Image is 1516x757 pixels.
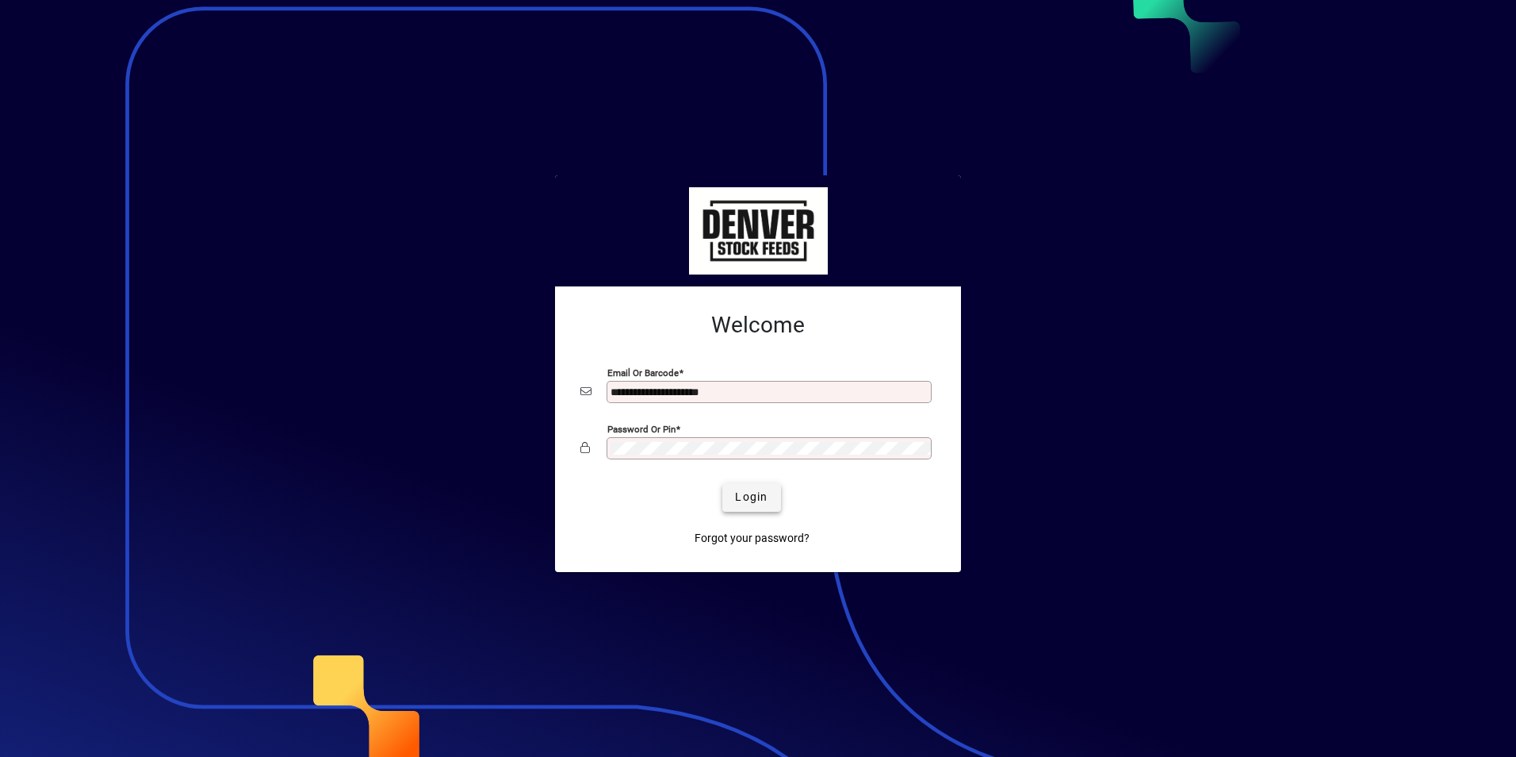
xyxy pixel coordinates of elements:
[607,367,679,378] mat-label: Email or Barcode
[607,423,676,434] mat-label: Password or Pin
[735,489,768,505] span: Login
[688,525,816,553] a: Forgot your password?
[695,530,810,547] span: Forgot your password?
[722,483,780,512] button: Login
[580,312,936,339] h2: Welcome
